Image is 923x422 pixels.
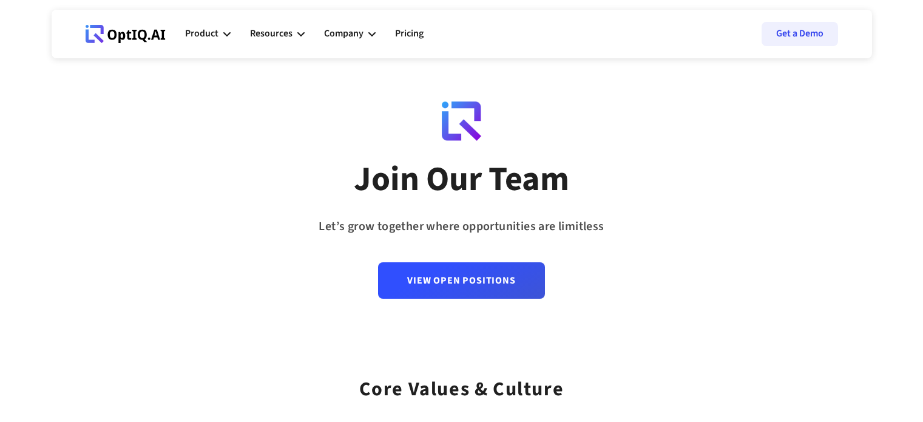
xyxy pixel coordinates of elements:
[185,16,231,52] div: Product
[86,16,166,52] a: Webflow Homepage
[250,26,292,42] div: Resources
[319,216,604,238] div: Let’s grow together where opportunities are limitless
[378,262,544,299] a: View Open Positions
[762,22,838,46] a: Get a Demo
[324,16,376,52] div: Company
[354,158,569,201] div: Join Our Team
[250,16,305,52] div: Resources
[324,26,363,42] div: Company
[359,362,564,405] div: Core values & Culture
[185,26,218,42] div: Product
[395,16,424,52] a: Pricing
